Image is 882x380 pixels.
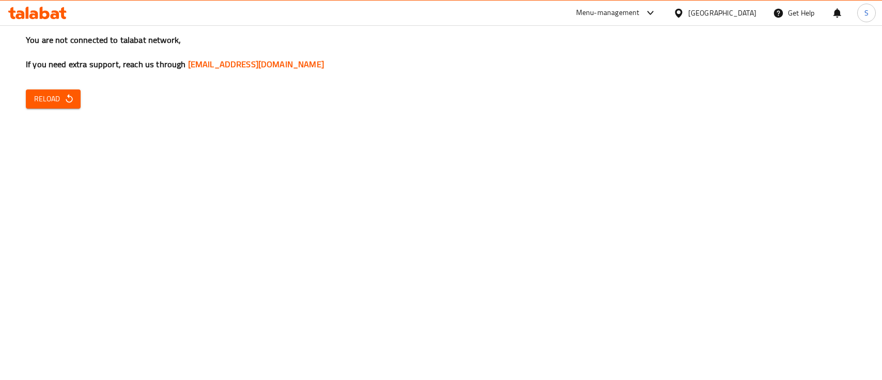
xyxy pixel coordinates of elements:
[864,7,869,19] span: S
[34,93,72,105] span: Reload
[688,7,756,19] div: [GEOGRAPHIC_DATA]
[26,34,856,70] h3: You are not connected to talabat network, If you need extra support, reach us through
[188,56,324,72] a: [EMAIL_ADDRESS][DOMAIN_NAME]
[26,89,81,109] button: Reload
[576,7,640,19] div: Menu-management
